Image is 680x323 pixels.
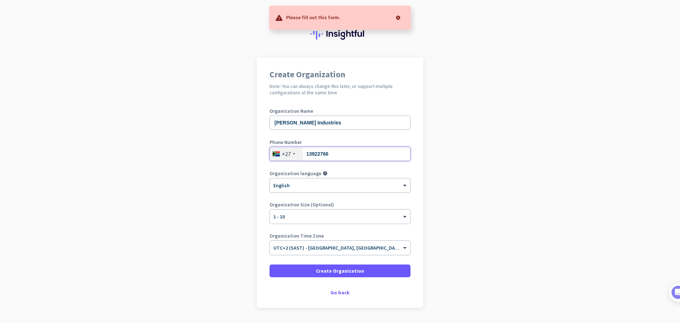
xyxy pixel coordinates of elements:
span: Create Organization [316,267,364,274]
div: +27 [282,150,291,157]
label: Organization language [270,171,321,176]
i: help [323,171,328,176]
input: What is the name of your organization? [270,116,410,130]
p: Please fill out this form. [286,13,340,21]
h1: Create Organization [270,70,410,79]
label: Organization Name [270,108,410,113]
label: Organization Time Zone [270,233,410,238]
h2: Note: You can always change this later, or support multiple configurations at the same time [270,83,410,96]
label: Organization Size (Optional) [270,202,410,207]
div: Go back [270,290,410,295]
img: Insightful [310,28,370,40]
button: Create Organization [270,264,410,277]
label: Phone Number [270,140,410,145]
input: 10 123 4567 [270,147,410,161]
